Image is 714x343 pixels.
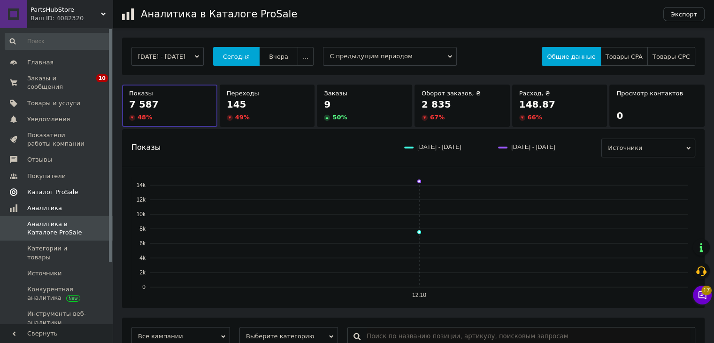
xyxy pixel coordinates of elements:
span: 0 [616,110,623,121]
button: ... [298,47,314,66]
span: ... [303,53,308,60]
span: Переходы [227,90,259,97]
span: Показы [129,90,153,97]
span: Инструменты веб-аналитики [27,310,87,327]
span: Просмотр контактов [616,90,683,97]
span: Уведомления [27,115,70,124]
span: Заказы и сообщения [27,74,87,91]
text: 6k [139,240,146,247]
span: С предыдущим периодом [323,47,457,66]
span: Конкурентная аналитика [27,285,87,302]
button: [DATE] - [DATE] [131,47,204,66]
span: Отзывы [27,156,52,164]
span: 2 835 [422,99,451,110]
span: PartsHubStore [31,6,101,14]
span: 49 % [235,114,250,121]
span: 7 587 [129,99,159,110]
text: 12k [137,196,146,203]
span: Расход, ₴ [519,90,550,97]
button: Общие данные [542,47,600,66]
span: Товары CPC [653,53,690,60]
span: Экспорт [671,11,697,18]
text: 2k [139,269,146,276]
span: Товары CPA [606,53,643,60]
button: Экспорт [663,7,705,21]
span: Источники [27,269,61,278]
span: 17 [701,283,712,292]
span: 10 [96,74,108,82]
span: Заказы [324,90,347,97]
span: Вчера [269,53,288,60]
text: 10k [137,211,146,218]
text: 4k [139,255,146,261]
button: Сегодня [213,47,260,66]
button: Товары CPA [600,47,648,66]
span: Аналитика [27,204,62,212]
span: 50 % [332,114,347,121]
button: Товары CPC [647,47,695,66]
span: Категории и товары [27,244,87,261]
span: Общие данные [547,53,595,60]
button: Вчера [259,47,298,66]
div: Ваш ID: 4082320 [31,14,113,23]
span: Показатели работы компании [27,131,87,148]
span: Главная [27,58,54,67]
span: Товары и услуги [27,99,80,108]
text: 14k [137,182,146,188]
span: Сегодня [223,53,250,60]
text: 8k [139,226,146,232]
span: 9 [324,99,330,110]
input: Поиск [5,33,111,50]
h1: Аналитика в Каталоге ProSale [141,8,297,20]
button: Чат с покупателем17 [693,286,712,304]
span: Аналитика в Каталоге ProSale [27,220,87,237]
span: Оборот заказов, ₴ [422,90,481,97]
span: Покупатели [27,172,66,180]
span: Источники [601,139,695,157]
span: Каталог ProSale [27,188,78,196]
span: 148.87 [519,99,555,110]
span: 66 % [528,114,542,121]
span: 67 % [430,114,445,121]
span: 48 % [138,114,152,121]
text: 0 [142,284,146,290]
text: 12.10 [412,292,426,298]
span: Показы [131,142,161,153]
span: 145 [227,99,246,110]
